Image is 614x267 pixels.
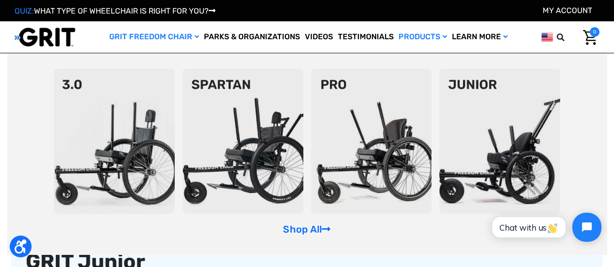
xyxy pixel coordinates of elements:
img: Cart [583,30,597,45]
a: Products [396,21,449,53]
a: Videos [302,21,335,53]
img: spartan2.png [183,69,303,214]
a: Testimonials [335,21,396,53]
img: us.png [541,31,553,43]
a: Account [543,6,592,15]
a: Learn More [449,21,510,53]
a: Cart with 0 items [576,27,599,47]
img: pro-chair.png [311,69,432,214]
a: GRIT Freedom Chair [107,21,201,53]
input: Search [561,27,576,47]
img: GRIT All-Terrain Wheelchair and Mobility Equipment [15,27,75,47]
a: Shop All [283,223,331,235]
span: QUIZ: [15,6,34,16]
span: 0 [590,27,599,37]
a: QUIZ:WHAT TYPE OF WHEELCHAIR IS RIGHT FOR YOU? [15,6,216,16]
iframe: Tidio Chat [481,204,610,250]
img: junior-chair.png [439,69,560,214]
img: 3point0.png [54,69,175,214]
a: Parks & Organizations [201,21,302,53]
